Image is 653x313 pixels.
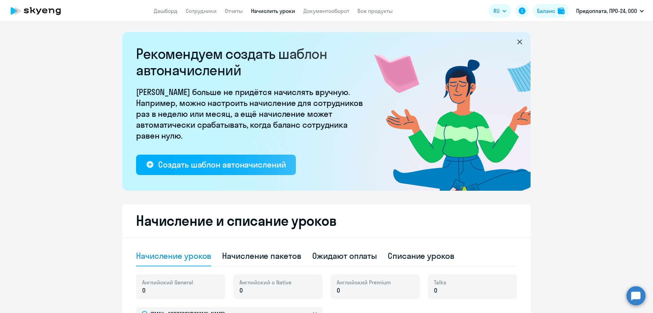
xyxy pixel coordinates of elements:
[136,87,367,141] p: [PERSON_NAME] больше не придётся начислять вручную. Например, можно настроить начисление для сотр...
[312,250,377,261] div: Ожидают оплаты
[357,7,393,14] a: Все продукты
[533,4,569,18] button: Балансbalance
[489,4,511,18] button: RU
[154,7,178,14] a: Дашборд
[573,3,647,19] button: Предоплата, ПРО-24, ООО
[186,7,217,14] a: Сотрудники
[225,7,243,14] a: Отчеты
[158,159,286,170] div: Создать шаблон автоначислений
[388,250,454,261] div: Списание уроков
[251,7,295,14] a: Начислить уроки
[142,279,193,286] span: Английский General
[136,155,296,175] button: Создать шаблон автоначислений
[434,286,437,295] span: 0
[222,250,301,261] div: Начисление пакетов
[136,213,517,229] h2: Начисление и списание уроков
[434,279,446,286] span: Talks
[537,7,555,15] div: Баланс
[337,286,340,295] span: 0
[142,286,146,295] span: 0
[239,286,243,295] span: 0
[136,250,211,261] div: Начисление уроков
[337,279,391,286] span: Английский Premium
[239,279,291,286] span: Английский с Native
[136,46,367,78] h2: Рекомендуем создать шаблон автоначислений
[576,7,637,15] p: Предоплата, ПРО-24, ООО
[558,7,565,14] img: balance
[303,7,349,14] a: Документооборот
[493,7,500,15] span: RU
